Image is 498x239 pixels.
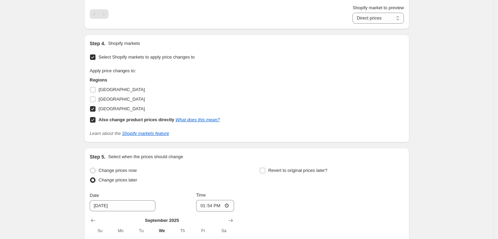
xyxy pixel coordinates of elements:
button: Show next month, October 2025 [226,216,235,225]
span: Time [196,192,206,198]
button: Show previous month, August 2025 [88,216,98,225]
nav: Pagination [90,9,108,19]
span: Sa [216,228,231,234]
i: Learn about the [90,131,169,136]
th: Wednesday [152,225,172,236]
a: What does this mean? [176,117,220,122]
span: Date [90,193,99,198]
span: Mo [113,228,128,234]
th: Saturday [214,225,234,236]
th: Tuesday [131,225,152,236]
a: Shopify markets feature [122,131,169,136]
h3: Regions [90,77,220,84]
b: Also change product prices directly [99,117,174,122]
span: We [154,228,169,234]
span: Th [175,228,190,234]
th: Monday [110,225,131,236]
span: [GEOGRAPHIC_DATA] [99,87,145,92]
p: Select when the prices should change [108,153,183,160]
span: Fr [196,228,211,234]
span: Su [92,228,107,234]
span: [GEOGRAPHIC_DATA] [99,97,145,102]
p: Shopify markets [108,40,140,47]
th: Sunday [90,225,110,236]
span: Change prices later [99,177,137,183]
input: 9/24/2025 [90,200,155,211]
span: Select Shopify markets to apply price changes to [99,54,195,60]
span: Apply price changes to: [90,68,136,73]
span: Shopify market to preview [353,5,404,10]
input: 12:00 [196,200,234,212]
th: Friday [193,225,214,236]
h2: Step 4. [90,40,105,47]
span: Revert to original prices later? [268,168,328,173]
span: Tu [134,228,149,234]
th: Thursday [172,225,193,236]
span: Change prices now [99,168,137,173]
h2: Step 5. [90,153,105,160]
span: [GEOGRAPHIC_DATA] [99,106,145,111]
